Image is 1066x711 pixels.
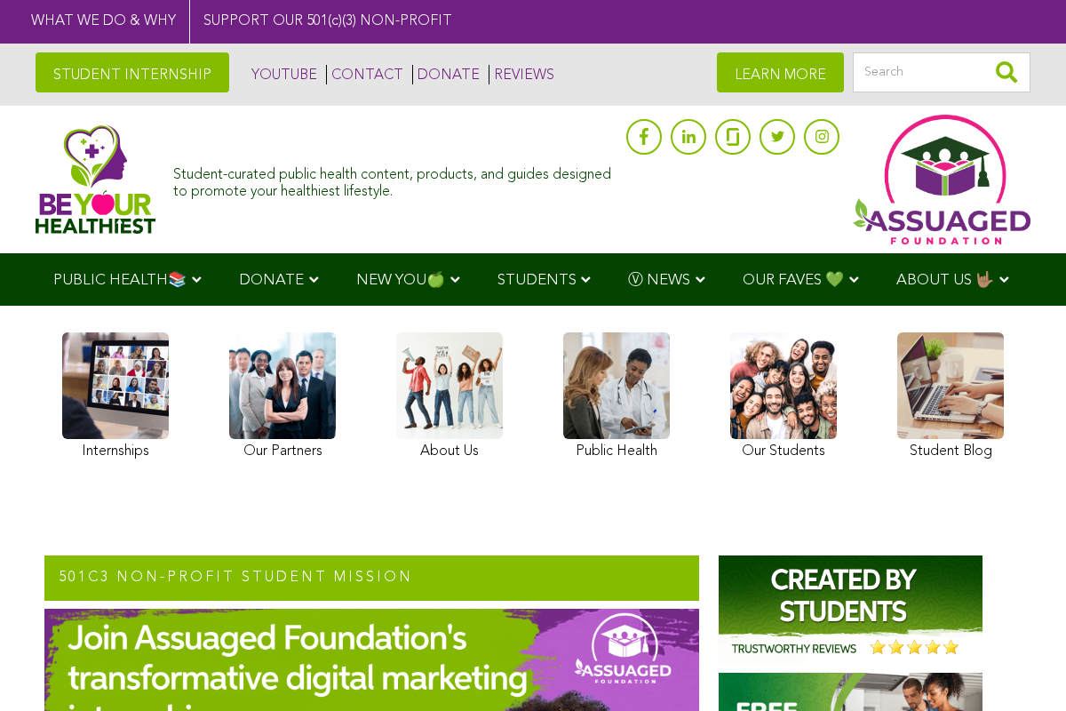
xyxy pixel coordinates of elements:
[727,128,739,146] img: glassdoor
[239,273,304,288] span: DONATE
[173,158,617,201] div: Student-curated public health content, products, and guides designed to promote your healthiest l...
[497,273,577,288] span: STUDENTS
[977,626,1066,711] iframe: Chat Widget
[896,273,994,288] span: ABOUT US 🤟🏽
[628,273,690,288] span: Ⓥ NEWS
[853,115,1030,244] img: Assuaged App
[27,253,1039,306] div: Navigation Menu
[853,52,1030,92] input: Search
[412,65,480,84] a: DONATE
[356,273,445,288] span: NEW YOU🍏
[36,124,155,234] img: Assuaged
[489,65,554,84] a: REVIEWS
[247,65,317,84] a: YOUTUBE
[326,65,403,84] a: CONTACT
[719,555,982,662] img: Assuaged-Foundation-Student-Internship-Opportunity-Reviews-Mission-GIPHY-2
[36,52,229,92] a: STUDENT INTERNSHIP
[53,273,187,288] span: PUBLIC HEALTH📚
[717,52,844,92] a: LEARN MORE
[44,555,699,602] h2: 501c3 NON-PROFIT STUDENT MISSION
[743,273,844,288] span: OUR FAVES 💚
